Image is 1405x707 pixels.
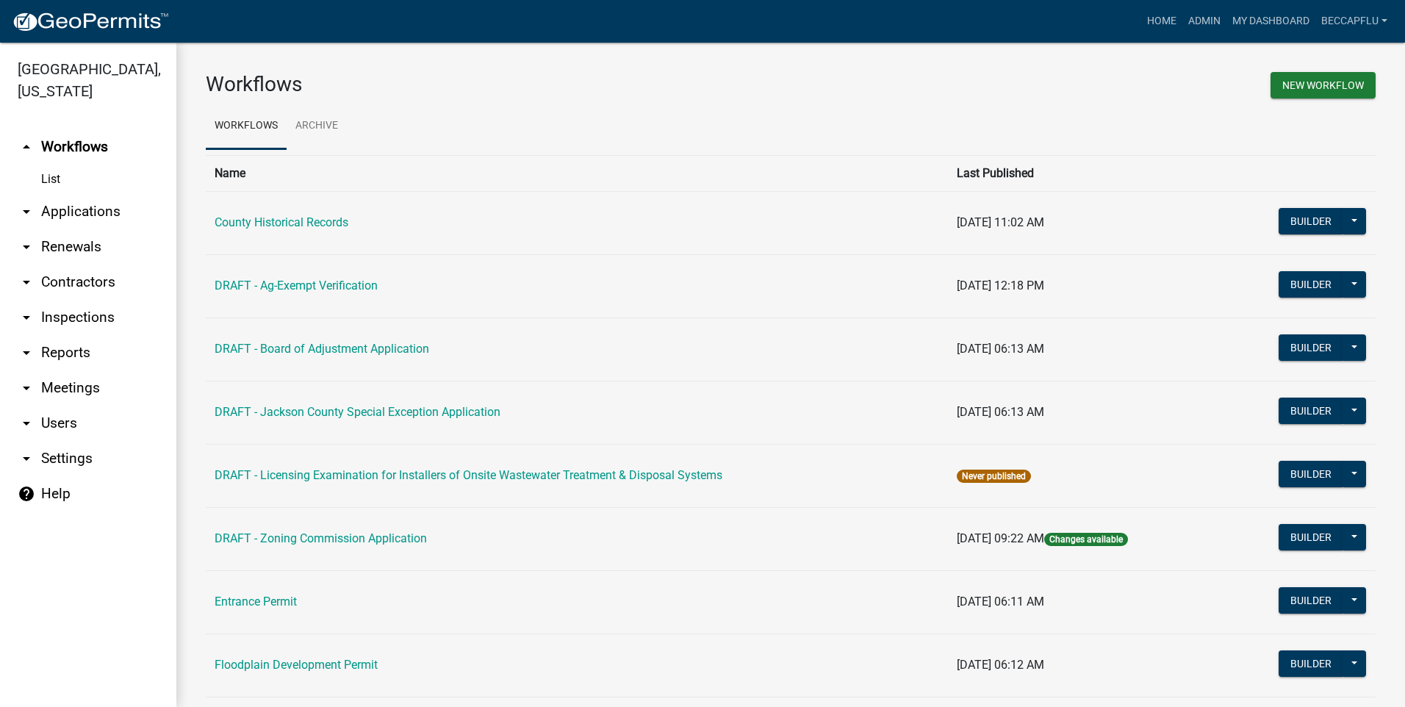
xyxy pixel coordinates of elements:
[18,238,35,256] i: arrow_drop_down
[1044,533,1128,546] span: Changes available
[18,485,35,503] i: help
[1279,587,1343,614] button: Builder
[948,155,1226,191] th: Last Published
[957,215,1044,229] span: [DATE] 11:02 AM
[1271,72,1376,98] button: New Workflow
[1279,650,1343,677] button: Builder
[1279,524,1343,550] button: Builder
[957,279,1044,293] span: [DATE] 12:18 PM
[957,342,1044,356] span: [DATE] 06:13 AM
[957,405,1044,419] span: [DATE] 06:13 AM
[1226,7,1315,35] a: My Dashboard
[1279,334,1343,361] button: Builder
[18,450,35,467] i: arrow_drop_down
[18,309,35,326] i: arrow_drop_down
[206,72,780,97] h3: Workflows
[957,531,1044,545] span: [DATE] 09:22 AM
[1315,7,1393,35] a: BeccaPflu
[215,531,427,545] a: DRAFT - Zoning Commission Application
[215,405,500,419] a: DRAFT - Jackson County Special Exception Application
[287,103,347,150] a: Archive
[18,344,35,362] i: arrow_drop_down
[957,470,1031,483] span: Never published
[1141,7,1182,35] a: Home
[957,595,1044,609] span: [DATE] 06:11 AM
[206,103,287,150] a: Workflows
[215,595,297,609] a: Entrance Permit
[18,379,35,397] i: arrow_drop_down
[18,203,35,220] i: arrow_drop_down
[957,658,1044,672] span: [DATE] 06:12 AM
[1279,208,1343,234] button: Builder
[215,215,348,229] a: County Historical Records
[1279,398,1343,424] button: Builder
[18,138,35,156] i: arrow_drop_up
[1182,7,1226,35] a: Admin
[215,342,429,356] a: DRAFT - Board of Adjustment Application
[215,279,378,293] a: DRAFT - Ag-Exempt Verification
[206,155,948,191] th: Name
[1279,461,1343,487] button: Builder
[18,273,35,291] i: arrow_drop_down
[18,414,35,432] i: arrow_drop_down
[215,658,378,672] a: Floodplain Development Permit
[1279,271,1343,298] button: Builder
[215,468,722,482] a: DRAFT - Licensing Examination for Installers of Onsite Wastewater Treatment & Disposal Systems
